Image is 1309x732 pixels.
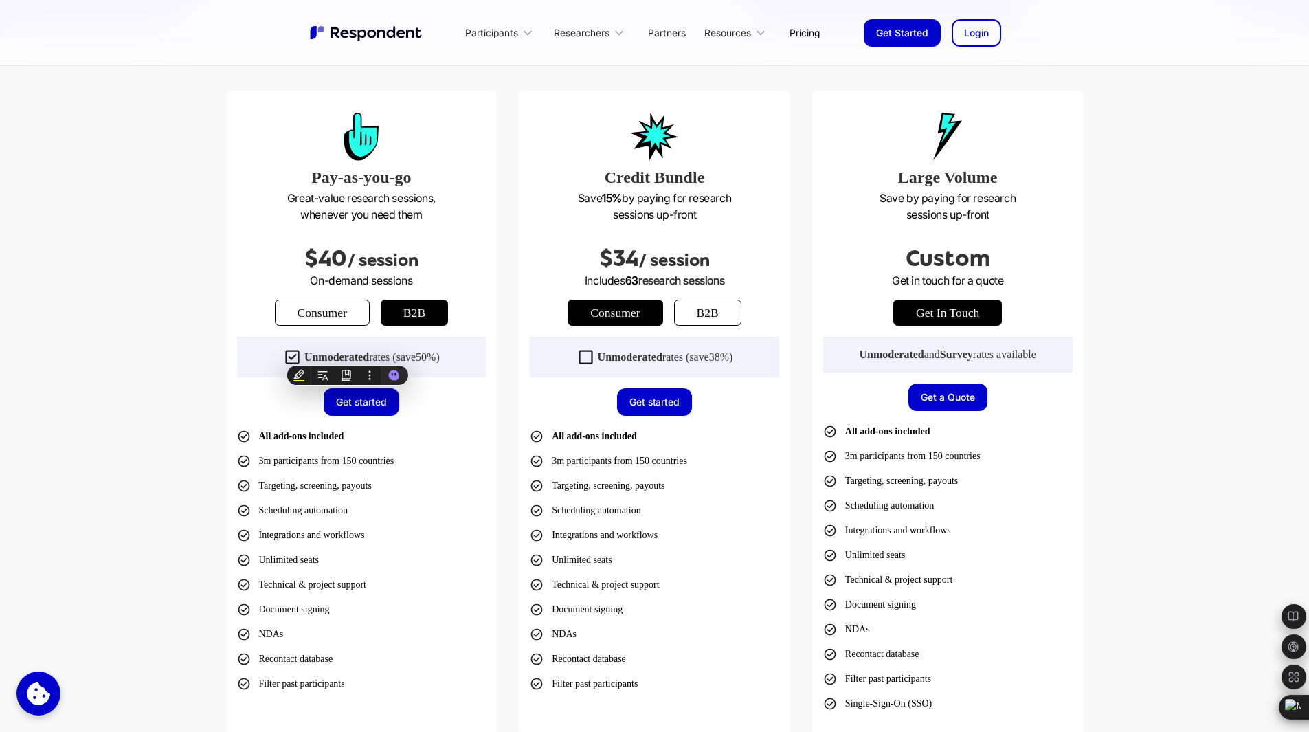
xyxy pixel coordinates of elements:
[304,246,347,271] span: $40
[823,570,952,590] li: Technical & project support
[638,274,724,287] span: research sessions
[237,600,330,619] li: Document signing
[304,351,369,363] strong: Unmoderated
[709,351,729,363] span: 38%
[823,496,934,515] li: Scheduling automation
[860,348,1036,362] div: and rates available
[823,521,951,540] li: Integrations and workflows
[237,674,345,694] li: Filter past participants
[237,501,348,520] li: Scheduling automation
[465,26,518,40] div: Participants
[309,24,425,42] img: Untitled UI logotext
[237,551,320,570] li: Unlimited seats
[568,300,662,326] a: Consumer
[823,645,919,664] li: Recontact database
[237,190,486,223] p: Great-value research sessions, whenever you need them
[530,165,779,190] h3: Credit Bundle
[530,551,612,570] li: Unlimited seats
[237,272,486,289] p: On-demand sessions
[893,300,1002,326] a: get in touch
[530,452,687,471] li: 3m participants from 150 countries
[845,426,930,436] strong: All add-ons included
[309,24,425,42] a: home
[598,351,733,364] div: rates (save )
[237,625,284,644] li: NDAs
[823,447,981,466] li: 3m participants from 150 countries
[237,526,365,545] li: Integrations and workflows
[638,251,710,270] span: / session
[381,300,448,326] a: b2b
[823,190,1073,223] p: Save by paying for research sessions up-front
[530,650,626,669] li: Recontact database
[779,16,831,49] a: Pricing
[952,19,1001,47] a: Login
[259,431,344,441] strong: All add-ons included
[864,19,941,47] a: Get Started
[530,272,779,289] p: Includes
[823,620,870,639] li: NDAs
[674,300,741,326] a: b2b
[617,388,693,416] a: Get started
[697,16,779,49] div: Resources
[940,348,973,360] strong: Survey
[530,476,664,496] li: Targeting, screening, payouts
[860,348,924,360] strong: Unmoderated
[554,26,609,40] div: Researchers
[625,274,638,287] span: 63
[237,165,486,190] h3: Pay-as-you-go
[704,26,751,40] div: Resources
[602,191,622,205] strong: 15%
[275,300,370,326] a: Consumer
[823,694,932,713] li: Single-Sign-On (SSO)
[823,546,906,565] li: Unlimited seats
[237,575,366,595] li: Technical & project support
[823,595,916,614] li: Document signing
[906,246,990,271] span: Custom
[637,16,697,49] a: Partners
[237,650,333,669] li: Recontact database
[530,190,779,223] p: Save by paying for research sessions up-front
[908,384,987,411] a: Get a Quote
[546,16,636,49] div: Researchers
[599,246,638,271] span: $34
[823,472,958,491] li: Targeting, screening, payouts
[324,388,399,416] a: Get started
[237,476,372,496] li: Targeting, screening, payouts
[530,501,640,520] li: Scheduling automation
[823,165,1073,190] h3: Large Volume
[552,431,637,441] strong: All add-ons included
[347,251,418,270] span: / session
[458,16,546,49] div: Participants
[304,351,440,364] div: rates (save )
[530,600,623,619] li: Document signing
[416,351,436,363] span: 50%
[823,669,931,689] li: Filter past participants
[598,351,662,363] strong: Unmoderated
[530,526,658,545] li: Integrations and workflows
[530,674,638,694] li: Filter past participants
[237,452,394,471] li: 3m participants from 150 countries
[823,272,1073,289] p: Get in touch for a quote
[530,625,577,644] li: NDAs
[530,575,659,595] li: Technical & project support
